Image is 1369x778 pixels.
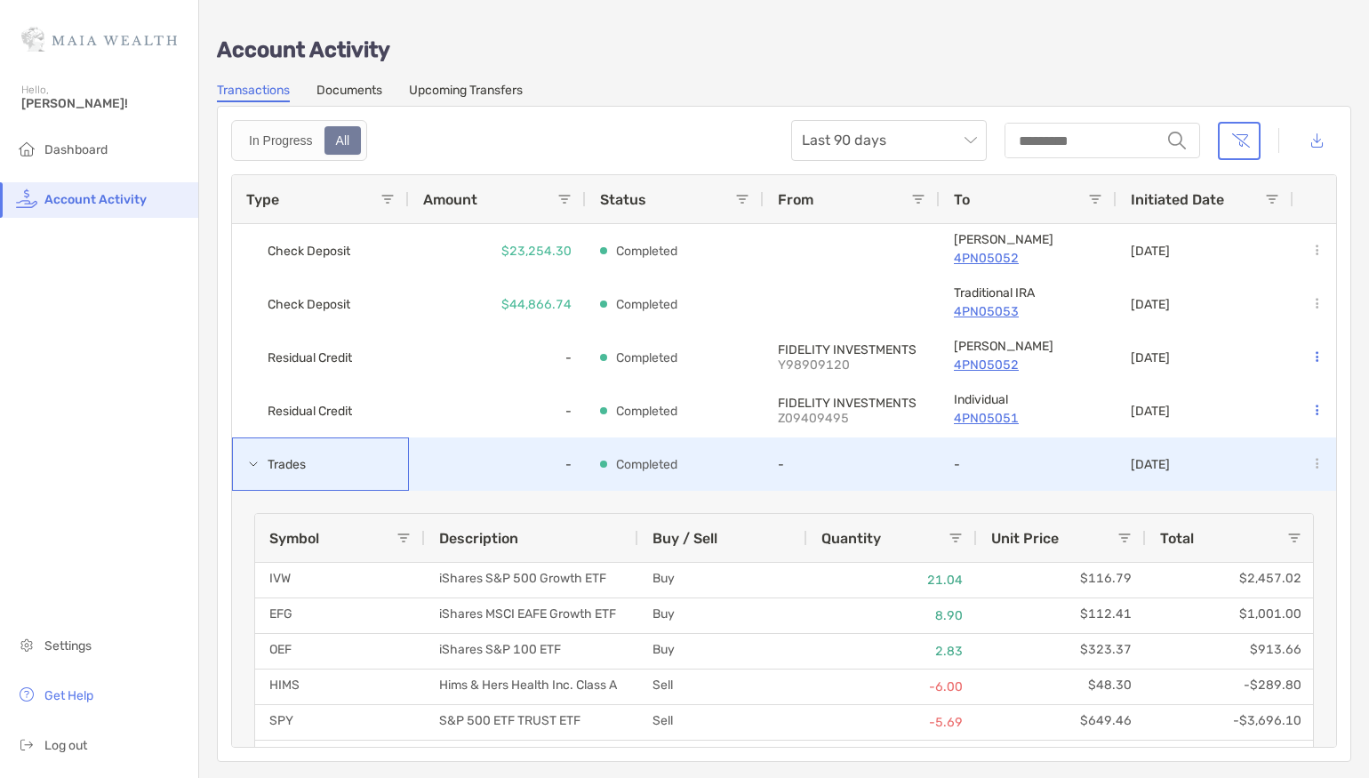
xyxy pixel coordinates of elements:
[409,83,523,102] a: Upcoming Transfers
[821,711,963,734] p: -5.69
[778,396,925,411] p: FIDELITY INVESTMENTS
[268,290,350,319] span: Check Deposit
[778,357,902,373] p: Y98909120
[255,563,425,598] div: IVW
[638,634,807,669] div: Buy
[1168,132,1186,149] img: input icon
[326,128,360,153] div: All
[409,384,586,437] div: -
[638,598,807,633] div: Buy
[1146,705,1316,740] div: -$3,696.10
[638,563,807,598] div: Buy
[425,563,638,598] div: iShares S&P 500 Growth ETF
[1160,530,1194,547] span: Total
[616,293,677,316] p: Completed
[316,83,382,102] a: Documents
[954,339,1102,354] p: Roth IRA
[239,128,323,153] div: In Progress
[1146,563,1316,598] div: $2,457.02
[1146,741,1316,775] div: $2,096.44
[991,530,1059,547] span: Unit Price
[44,638,92,654] span: Settings
[425,705,638,740] div: S&P 500 ETF TRUST ETF
[954,354,1102,376] a: 4PN05052
[954,457,1102,472] p: -
[600,191,646,208] span: Status
[616,240,677,262] p: Completed
[425,598,638,633] div: iShares MSCI EAFE Growth ETF
[425,670,638,704] div: Hims & Hers Health Inc. Class A
[44,738,87,753] span: Log out
[16,188,37,209] img: activity icon
[1131,404,1170,419] p: [DATE]
[268,397,352,426] span: Residual Credit
[616,400,677,422] p: Completed
[652,530,717,547] span: Buy / Sell
[255,741,425,775] div: IVV
[217,39,1351,61] p: Account Activity
[1146,670,1316,704] div: -$289.80
[269,530,319,547] span: Symbol
[638,741,807,775] div: Buy
[268,450,306,479] span: Trades
[16,684,37,705] img: get-help icon
[821,605,963,627] p: 8.90
[21,7,177,71] img: Zoe Logo
[821,530,881,547] span: Quantity
[954,285,1102,301] p: Traditional IRA
[954,301,1102,323] a: 4PN05053
[409,331,586,384] div: -
[439,530,518,547] span: Description
[638,670,807,704] div: Sell
[954,247,1102,269] a: 4PN05052
[778,457,925,472] p: -
[1131,297,1170,312] p: [DATE]
[954,232,1102,247] p: Roth IRA
[255,634,425,669] div: OEF
[778,342,925,357] p: FIDELITY INVESTMENTS
[16,138,37,159] img: household icon
[977,563,1146,598] div: $116.79
[44,688,93,703] span: Get Help
[44,192,147,207] span: Account Activity
[21,96,188,111] span: [PERSON_NAME]!
[423,191,477,208] span: Amount
[778,191,813,208] span: From
[217,83,290,102] a: Transactions
[1146,598,1316,633] div: $1,001.00
[246,191,279,208] span: Type
[501,293,572,316] p: $44,866.74
[255,705,425,740] div: SPY
[778,411,902,426] p: Z09409495
[977,705,1146,740] div: $649.46
[425,741,638,775] div: iShares Core S&P 500 ETF
[16,734,37,755] img: logout icon
[954,392,1102,407] p: Individual
[954,191,970,208] span: To
[501,240,572,262] p: $23,254.30
[821,640,963,662] p: 2.83
[616,347,677,369] p: Completed
[255,670,425,704] div: HIMS
[1131,191,1224,208] span: Initiated Date
[231,120,367,161] div: segmented control
[821,676,963,698] p: -6.00
[409,437,586,491] div: -
[954,407,1102,429] a: 4PN05051
[977,634,1146,669] div: $323.37
[255,598,425,633] div: EFG
[268,237,350,266] span: Check Deposit
[1146,634,1316,669] div: $913.66
[1131,244,1170,259] p: [DATE]
[1218,122,1261,160] button: Clear filters
[1131,350,1170,365] p: [DATE]
[16,634,37,655] img: settings icon
[44,142,108,157] span: Dashboard
[977,598,1146,633] div: $112.41
[977,670,1146,704] div: $48.30
[802,121,976,160] span: Last 90 days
